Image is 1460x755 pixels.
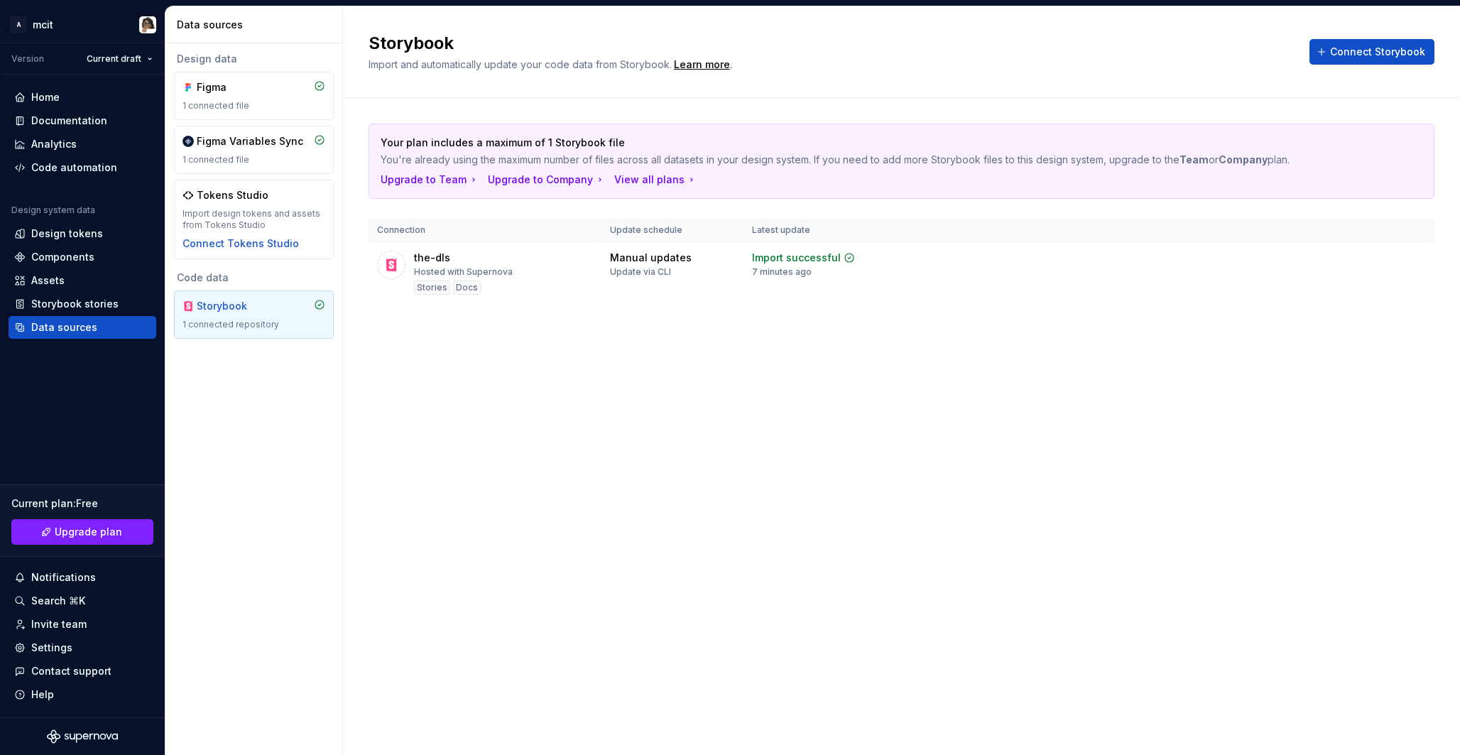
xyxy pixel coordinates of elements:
a: Settings [9,636,156,659]
div: mcit [33,18,53,32]
div: Tokens Studio [197,188,268,202]
b: Team [1180,153,1209,165]
div: Import design tokens and assets from Tokens Studio [182,208,325,231]
div: Code automation [31,161,117,175]
button: Upgrade to Company [488,173,606,187]
div: Stories [414,281,450,295]
span: Import and automatically update your code data from Storybook. [369,58,672,70]
a: Invite team [9,613,156,636]
a: Figma1 connected file [174,72,334,120]
a: Code automation [9,156,156,179]
div: Design tokens [31,227,103,241]
h2: Storybook [369,32,1292,55]
div: Current plan : Free [11,496,153,511]
a: Home [9,86,156,109]
div: Analytics [31,137,77,151]
button: View all plans [614,173,697,187]
div: Design data [174,52,334,66]
div: Update via CLI [610,266,671,278]
div: Import successful [752,251,841,265]
div: 7 minutes ago [752,266,812,278]
div: A [10,16,27,33]
img: Jessica [139,16,156,33]
div: Data sources [177,18,337,32]
button: Notifications [9,566,156,589]
button: Contact support [9,660,156,683]
div: Settings [31,641,72,655]
th: Latest update [743,219,891,242]
span: Upgrade plan [55,525,122,539]
div: Manual updates [610,251,692,265]
div: Assets [31,273,65,288]
button: Upgrade to Team [381,173,479,187]
a: Storybook1 connected repository [174,290,334,339]
div: Notifications [31,570,96,585]
div: Code data [174,271,334,285]
th: Connection [369,219,601,242]
a: Analytics [9,133,156,156]
a: Components [9,246,156,268]
a: Data sources [9,316,156,339]
a: Design tokens [9,222,156,245]
div: Help [31,688,54,702]
div: Invite team [31,617,87,631]
a: Learn more [674,58,730,72]
div: Design system data [11,205,95,216]
a: Upgrade plan [11,519,153,545]
button: Help [9,683,156,706]
div: Hosted with Supernova [414,266,513,278]
div: 1 connected file [182,154,325,165]
a: Figma Variables Sync1 connected file [174,126,334,174]
span: . [672,60,732,70]
button: Connect Tokens Studio [182,237,299,251]
div: Components [31,250,94,264]
button: Current draft [80,49,159,69]
button: AmcitJessica [3,9,162,40]
svg: Supernova Logo [47,729,118,744]
a: Storybook stories [9,293,156,315]
div: 1 connected file [182,100,325,112]
div: 1 connected repository [182,319,325,330]
button: Search ⌘K [9,590,156,612]
th: Update schedule [601,219,743,242]
b: Company [1219,153,1268,165]
div: Data sources [31,320,97,335]
button: Connect Storybook [1309,39,1434,65]
div: Contact support [31,664,111,678]
div: Search ⌘K [31,594,85,608]
div: Storybook stories [31,297,119,311]
div: Home [31,90,60,104]
div: Figma Variables Sync [197,134,303,148]
a: Assets [9,269,156,292]
a: Documentation [9,109,156,132]
span: Current draft [87,53,141,65]
div: Docs [453,281,481,295]
div: Version [11,53,44,65]
span: Connect Storybook [1330,45,1425,59]
p: You're already using the maximum number of files across all datasets in your design system. If yo... [381,153,1323,167]
div: Documentation [31,114,107,128]
div: the-dls [414,251,450,265]
div: Figma [197,80,265,94]
a: Tokens StudioImport design tokens and assets from Tokens StudioConnect Tokens Studio [174,180,334,259]
div: Storybook [197,299,265,313]
p: Your plan includes a maximum of 1 Storybook file [381,136,1323,150]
